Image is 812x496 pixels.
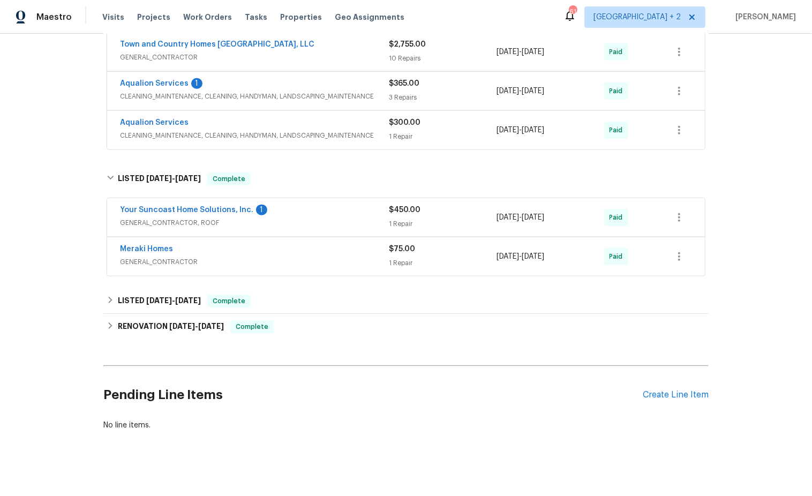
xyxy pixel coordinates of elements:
[103,288,709,314] div: LISTED [DATE]-[DATE]Complete
[280,12,322,22] span: Properties
[208,174,250,184] span: Complete
[36,12,72,22] span: Maestro
[389,219,497,229] div: 1 Repair
[389,92,497,103] div: 3 Repairs
[120,41,314,48] a: Town and Country Homes [GEOGRAPHIC_DATA], LLC
[389,53,497,64] div: 10 Repairs
[146,297,201,304] span: -
[191,78,202,89] div: 1
[389,119,420,126] span: $300.00
[118,172,201,185] h6: LISTED
[103,370,643,420] h2: Pending Line Items
[610,212,627,223] span: Paid
[118,295,201,307] h6: LISTED
[610,47,627,57] span: Paid
[389,245,415,253] span: $75.00
[497,125,544,136] span: -
[146,297,172,304] span: [DATE]
[497,48,519,56] span: [DATE]
[103,420,709,431] div: No line items.
[198,322,224,330] span: [DATE]
[146,175,172,182] span: [DATE]
[497,212,544,223] span: -
[497,86,544,96] span: -
[593,12,681,22] span: [GEOGRAPHIC_DATA] + 2
[120,52,389,63] span: GENERAL_CONTRACTOR
[731,12,796,22] span: [PERSON_NAME]
[118,320,224,333] h6: RENOVATION
[497,253,519,260] span: [DATE]
[497,251,544,262] span: -
[497,126,519,134] span: [DATE]
[120,80,189,87] a: Aqualion Services
[146,175,201,182] span: -
[522,253,544,260] span: [DATE]
[245,13,267,21] span: Tasks
[256,205,267,215] div: 1
[120,91,389,102] span: CLEANING_MAINTENANCE, CLEANING, HANDYMAN, LANDSCAPING_MAINTENANCE
[103,162,709,196] div: LISTED [DATE]-[DATE]Complete
[175,175,201,182] span: [DATE]
[169,322,195,330] span: [DATE]
[102,12,124,22] span: Visits
[497,214,519,221] span: [DATE]
[137,12,170,22] span: Projects
[389,80,419,87] span: $365.00
[183,12,232,22] span: Work Orders
[643,390,709,400] div: Create Line Item
[610,125,627,136] span: Paid
[522,214,544,221] span: [DATE]
[497,47,544,57] span: -
[522,126,544,134] span: [DATE]
[335,12,404,22] span: Geo Assignments
[569,6,576,17] div: 61
[497,87,519,95] span: [DATE]
[169,322,224,330] span: -
[120,119,189,126] a: Aqualion Services
[120,217,389,228] span: GENERAL_CONTRACTOR, ROOF
[120,130,389,141] span: CLEANING_MAINTENANCE, CLEANING, HANDYMAN, LANDSCAPING_MAINTENANCE
[120,245,173,253] a: Meraki Homes
[389,131,497,142] div: 1 Repair
[522,48,544,56] span: [DATE]
[389,258,497,268] div: 1 Repair
[120,257,389,267] span: GENERAL_CONTRACTOR
[389,41,426,48] span: $2,755.00
[610,251,627,262] span: Paid
[610,86,627,96] span: Paid
[120,206,253,214] a: Your Suncoast Home Solutions, Inc.
[389,206,420,214] span: $450.00
[103,314,709,340] div: RENOVATION [DATE]-[DATE]Complete
[231,321,273,332] span: Complete
[175,297,201,304] span: [DATE]
[208,296,250,306] span: Complete
[522,87,544,95] span: [DATE]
